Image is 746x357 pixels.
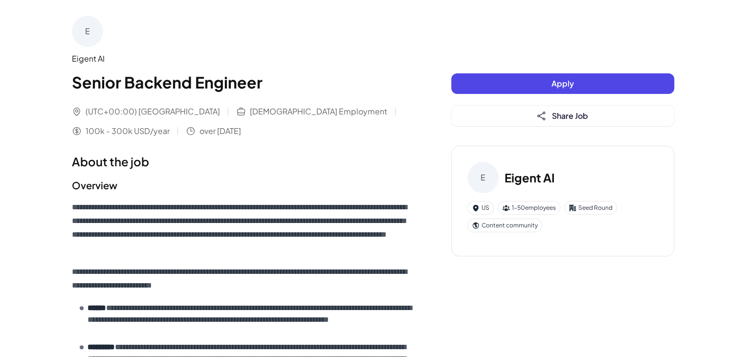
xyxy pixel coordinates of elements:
[451,73,674,94] button: Apply
[498,201,560,215] div: 1-50 employees
[467,162,499,193] div: E
[564,201,617,215] div: Seed Round
[72,70,412,94] h1: Senior Backend Engineer
[551,78,574,89] span: Apply
[86,125,170,137] span: 100k - 300k USD/year
[72,53,412,65] div: Eigent AI
[72,16,103,47] div: E
[505,169,555,186] h3: Eigent AI
[467,201,494,215] div: US
[451,106,674,126] button: Share Job
[552,111,588,121] span: Share Job
[199,125,241,137] span: over [DATE]
[72,178,412,193] h2: Overview
[72,153,412,170] h1: About the job
[467,219,542,232] div: Content community
[250,106,387,117] span: [DEMOGRAPHIC_DATA] Employment
[86,106,220,117] span: (UTC+00:00) [GEOGRAPHIC_DATA]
